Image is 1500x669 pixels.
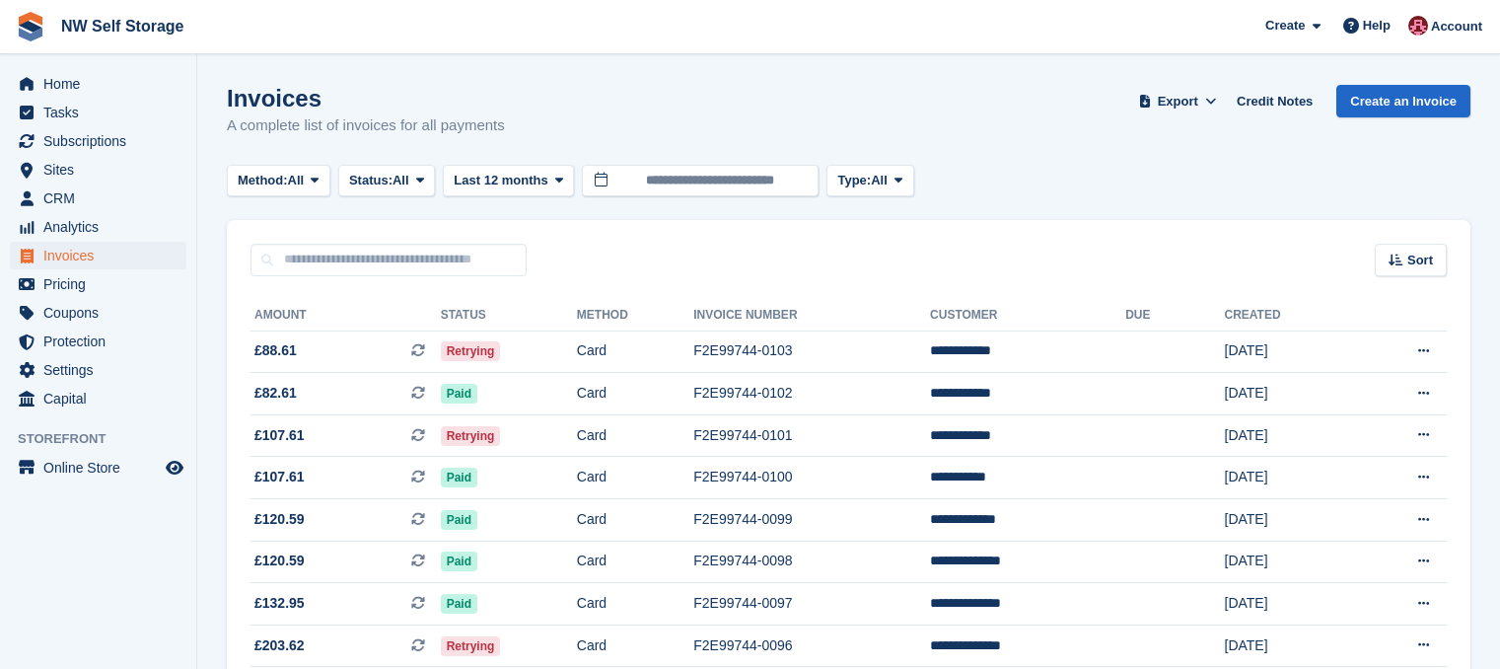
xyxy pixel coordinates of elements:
[1225,414,1353,457] td: [DATE]
[441,510,477,530] span: Paid
[43,356,162,384] span: Settings
[393,171,409,190] span: All
[441,384,477,404] span: Paid
[1225,541,1353,583] td: [DATE]
[930,300,1125,332] th: Customer
[10,156,186,184] a: menu
[254,593,305,614] span: £132.95
[10,185,186,212] a: menu
[441,300,577,332] th: Status
[693,331,930,373] td: F2E99744-0103
[254,551,305,571] span: £120.59
[577,499,693,542] td: Card
[1265,16,1305,36] span: Create
[826,165,913,197] button: Type: All
[10,385,186,412] a: menu
[1225,300,1353,332] th: Created
[43,213,162,241] span: Analytics
[10,242,186,269] a: menu
[441,552,477,571] span: Paid
[1225,373,1353,415] td: [DATE]
[837,171,871,190] span: Type:
[693,583,930,626] td: F2E99744-0097
[10,99,186,126] a: menu
[43,70,162,98] span: Home
[10,70,186,98] a: menu
[43,454,162,482] span: Online Store
[577,414,693,457] td: Card
[577,625,693,667] td: Card
[577,300,693,332] th: Method
[18,429,196,449] span: Storefront
[10,356,186,384] a: menu
[43,242,162,269] span: Invoices
[43,127,162,155] span: Subscriptions
[1225,457,1353,499] td: [DATE]
[441,426,501,446] span: Retrying
[53,10,191,42] a: NW Self Storage
[693,414,930,457] td: F2E99744-0101
[238,171,288,190] span: Method:
[1336,85,1470,117] a: Create an Invoice
[1408,16,1428,36] img: Josh Vines
[10,127,186,155] a: menu
[1225,499,1353,542] td: [DATE]
[43,99,162,126] span: Tasks
[441,468,477,487] span: Paid
[10,213,186,241] a: menu
[1158,92,1198,111] span: Export
[871,171,888,190] span: All
[163,456,186,480] a: Preview store
[1225,625,1353,667] td: [DATE]
[227,165,330,197] button: Method: All
[43,185,162,212] span: CRM
[288,171,305,190] span: All
[10,328,186,355] a: menu
[10,299,186,327] a: menu
[441,594,477,614] span: Paid
[254,340,297,361] span: £88.61
[1407,251,1433,270] span: Sort
[254,467,305,487] span: £107.61
[1225,583,1353,626] td: [DATE]
[693,300,930,332] th: Invoice Number
[349,171,393,190] span: Status:
[10,270,186,298] a: menu
[254,509,305,530] span: £120.59
[43,299,162,327] span: Coupons
[577,541,693,583] td: Card
[1134,85,1221,117] button: Export
[577,457,693,499] td: Card
[1229,85,1321,117] a: Credit Notes
[43,328,162,355] span: Protection
[1363,16,1391,36] span: Help
[577,331,693,373] td: Card
[441,636,501,656] span: Retrying
[338,165,435,197] button: Status: All
[577,583,693,626] td: Card
[227,114,505,137] p: A complete list of invoices for all payments
[1225,331,1353,373] td: [DATE]
[1431,17,1482,37] span: Account
[254,635,305,656] span: £203.62
[693,373,930,415] td: F2E99744-0102
[693,457,930,499] td: F2E99744-0100
[693,625,930,667] td: F2E99744-0096
[250,300,441,332] th: Amount
[254,425,305,446] span: £107.61
[43,270,162,298] span: Pricing
[254,383,297,404] span: £82.61
[16,12,45,41] img: stora-icon-8386f47178a22dfd0bd8f6a31ec36ba5ce8667c1dd55bd0f319d3a0aa187defe.svg
[227,85,505,111] h1: Invoices
[10,454,186,482] a: menu
[441,341,501,361] span: Retrying
[43,385,162,412] span: Capital
[577,373,693,415] td: Card
[454,171,547,190] span: Last 12 months
[443,165,574,197] button: Last 12 months
[693,499,930,542] td: F2E99744-0099
[43,156,162,184] span: Sites
[1125,300,1224,332] th: Due
[693,541,930,583] td: F2E99744-0098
